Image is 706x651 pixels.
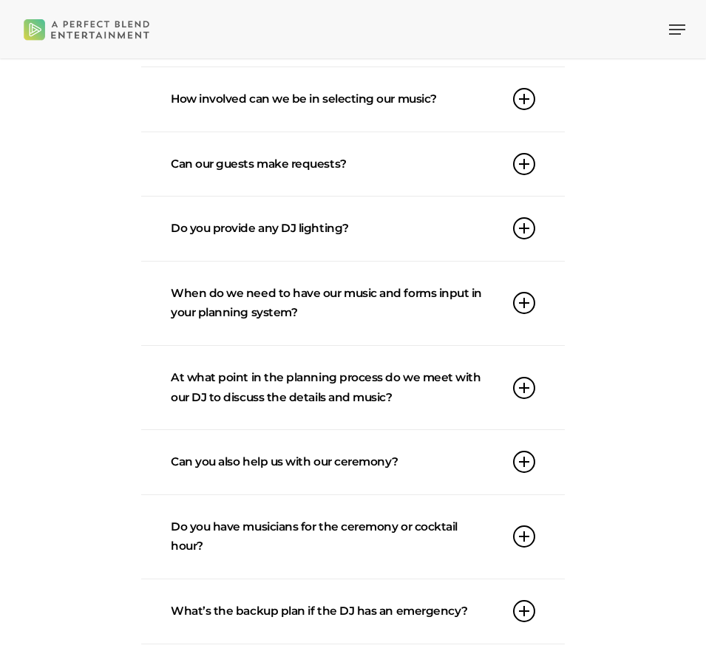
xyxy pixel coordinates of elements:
a: At what point in the planning process do we meet with our DJ to discuss the details and music? [171,346,535,429]
a: Can our guests make requests? [171,132,535,197]
a: Do you have musicians for the ceremony or cocktail hour? [171,495,535,579]
a: Do you provide any DJ lighting? [171,197,535,261]
a: When do we need to have our music and forms input in your planning system? [171,262,535,345]
a: What’s the backup plan if the DJ has an emergency? [171,579,535,644]
a: How involved can we be in selecting our music? [171,67,535,132]
a: Navigation Menu [669,22,685,37]
img: A Perfect Blend Entertainment [21,9,153,50]
a: Can you also help us with our ceremony? [171,430,535,494]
